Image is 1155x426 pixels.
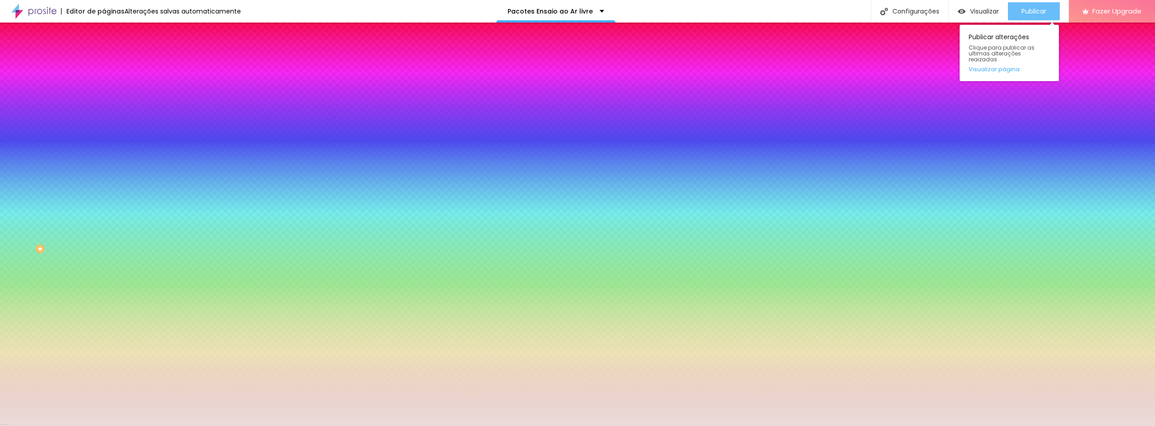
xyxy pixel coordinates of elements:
[125,8,241,14] div: Alterações salvas automaticamente
[949,2,1008,20] button: Visualizar
[1008,2,1060,20] button: Publicar
[958,8,966,15] img: view-1.svg
[960,25,1059,81] div: Publicar alterações
[880,8,888,15] img: Icone
[1021,8,1046,15] span: Publicar
[61,8,125,14] div: Editor de páginas
[969,66,1050,72] a: Visualizar página
[508,8,593,14] p: Pacotes Ensaio ao Ar livre
[970,8,999,15] span: Visualizar
[969,45,1050,63] span: Clique para publicar as ultimas alterações reaizadas
[1092,7,1141,15] span: Fazer Upgrade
